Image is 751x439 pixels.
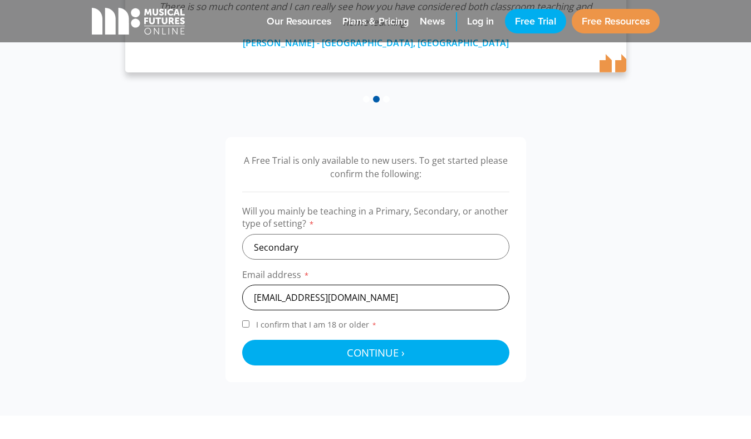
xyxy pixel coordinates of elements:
span: I confirm that I am 18 or older [254,319,379,330]
label: Will you mainly be teaching in a Primary, Secondary, or another type of setting? [242,205,509,234]
span: News [420,14,445,29]
span: Log in [467,14,494,29]
label: Email address [242,269,509,285]
span: Continue › [347,345,405,359]
a: Free Resources [572,9,660,33]
input: I confirm that I am 18 or older* [242,320,249,328]
p: A Free Trial is only available to new users. To get started please confirm the following: [242,154,509,181]
button: Continue › [242,340,509,365]
span: Plans & Pricing [342,14,409,29]
span: Our Resources [267,14,331,29]
a: Free Trial [505,9,566,33]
